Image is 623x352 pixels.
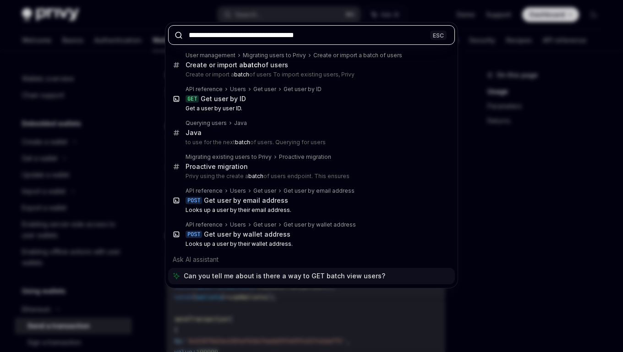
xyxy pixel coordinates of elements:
[186,173,436,180] p: Privy using the create a of users endpoint. This ensures
[279,153,331,161] div: Proactive migration
[230,86,246,93] div: Users
[186,52,235,59] div: User management
[313,52,402,59] div: Create or import a batch of users
[186,187,223,195] div: API reference
[186,153,272,161] div: Migrating existing users to Privy
[430,30,447,40] div: ESC
[186,197,202,204] div: POST
[186,206,291,213] b: Looks up a user by their email address.
[186,86,223,93] div: API reference
[284,221,356,228] div: Get user by wallet address
[243,61,262,69] b: batch
[235,139,250,146] b: batch
[253,221,276,228] div: Get user
[234,71,249,78] b: batch
[243,52,306,59] div: Migrating users to Privy
[284,187,355,195] div: Get user by email address
[186,240,293,247] b: Looks up a user by their wallet address.
[186,95,199,103] div: GET
[284,86,322,93] div: Get user by ID
[186,71,436,78] p: Create or import a of users To import existing users, Privy
[168,251,455,268] div: Ask AI assistant
[186,105,242,112] b: Get a user by user ID.
[204,196,288,205] div: Get user by email address
[204,230,290,238] div: Get user by wallet address
[186,119,227,127] div: Querying users
[230,221,246,228] div: Users
[253,187,276,195] div: Get user
[186,231,202,238] div: POST
[248,173,263,179] b: batch
[184,271,385,281] span: Can you tell me about is there a way to GET batch view users?
[186,221,223,228] div: API reference
[230,187,246,195] div: Users
[186,129,202,137] div: Java
[186,139,436,146] p: to use for the next of users. Querying for users
[186,61,288,69] div: Create or import a of users
[253,86,276,93] div: Get user
[201,95,246,103] div: Get user by ID
[234,119,247,127] div: Java
[186,162,248,171] div: Proactive migration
